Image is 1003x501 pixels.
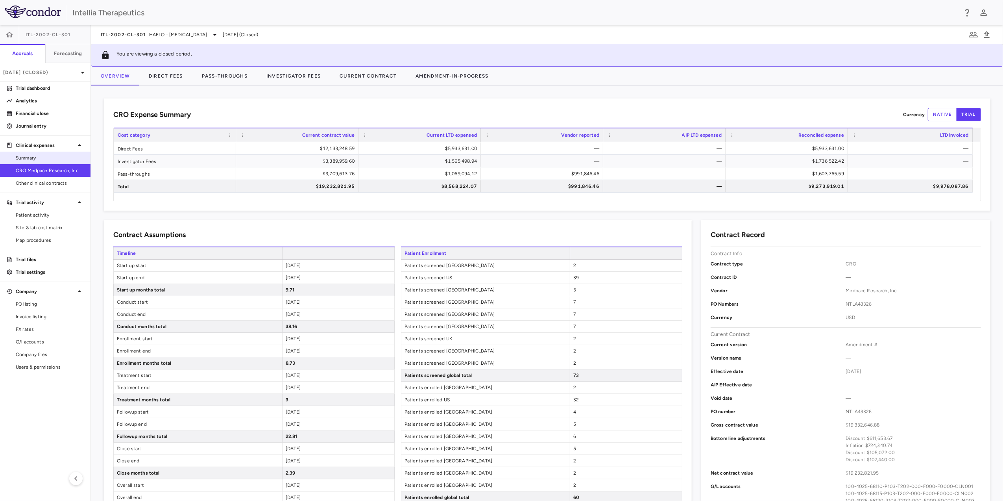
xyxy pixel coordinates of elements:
span: Reconciled expense [798,132,844,138]
span: 32 [573,397,579,403]
span: Users & permissions [16,364,84,371]
span: [DATE] [286,409,301,415]
div: Discount $611,653.67 [846,435,981,442]
button: trial [957,108,981,121]
p: Version name [711,354,846,362]
div: Discount $107,440.00 [846,456,981,463]
span: [DATE] [286,421,301,427]
h6: Forecasting [54,50,82,57]
span: Timeline [113,247,282,259]
div: Discount $105,072.00 [846,449,981,456]
h6: Contract Record [711,230,765,240]
span: Start up end [114,272,282,284]
span: Patients screened US [401,272,570,284]
span: ITL-2002-CL-301 [101,32,146,38]
span: HAELO - [MEDICAL_DATA] [149,31,207,38]
div: Inflation $724,340.74 [846,442,981,449]
div: $5,933,631.00 [733,142,844,155]
div: — [610,167,722,180]
p: Trial settings [16,269,84,276]
div: $1,069,094.12 [366,167,477,180]
span: Invoice listing [16,313,84,320]
span: 60 [573,495,579,500]
span: 2 [573,458,576,464]
span: Current contract value [302,132,355,138]
p: Trial activity [16,199,75,206]
p: Current Contract [711,331,750,338]
span: 39 [573,275,579,280]
span: Map procedures [16,237,84,244]
p: Net contract value [711,469,846,477]
span: Site & lab cost matrix [16,224,84,231]
span: CRO Medpace Research, Inc. [16,167,84,174]
div: $991,846.46 [488,167,599,180]
span: Overall start [114,479,282,491]
div: $3,709,613.76 [243,167,355,180]
span: [DATE] [286,348,301,354]
div: $8,568,224.07 [366,180,477,193]
span: 73 [573,373,579,378]
p: Current version [711,341,846,348]
span: Patients screened [GEOGRAPHIC_DATA] [401,308,570,320]
span: Patients screened [GEOGRAPHIC_DATA] [401,296,570,308]
span: [DATE] [286,495,301,500]
div: 100-4025-68110-P103-T202-000-F000-F0000-CLN001 [846,483,981,490]
span: Patients screened [GEOGRAPHIC_DATA] [401,260,570,271]
p: Bottom line adjustments [711,435,846,463]
span: Patients screened [GEOGRAPHIC_DATA] [401,357,570,369]
span: 6 [573,434,576,439]
span: 2 [573,263,576,268]
span: 22.81 [286,434,297,439]
span: 2 [573,482,576,488]
span: Patients screened global total [401,369,570,381]
span: [DATE] [286,482,301,488]
span: Enrollment end [114,345,282,357]
span: [DATE] [286,385,301,390]
span: AIP LTD expensed [682,132,722,138]
button: Amendment-In-Progress [406,67,498,85]
span: 5 [573,287,576,293]
p: Effective date [711,368,846,375]
span: 7 [573,299,576,305]
div: — [610,155,722,167]
span: Start up start [114,260,282,271]
span: 2 [573,360,576,366]
p: [DATE] (Closed) [3,69,78,76]
p: Gross contract value [711,421,846,429]
p: Contract ID [711,274,846,281]
div: 100-4025-68115-P103-T202-000-F000-F0000-CLN002 [846,490,981,497]
div: $1,565,498.94 [366,155,477,167]
span: Amendment # [846,341,981,348]
span: Patients enrolled [GEOGRAPHIC_DATA] [401,430,570,442]
p: Void date [711,395,846,402]
span: [DATE] [846,368,981,375]
span: [DATE] [286,458,301,464]
span: — [846,274,981,281]
span: 2 [573,385,576,390]
div: $3,389,959.60 [243,155,355,167]
p: PO number [711,408,846,415]
span: [DATE] [286,312,301,317]
h6: CRO Expense Summary [113,109,191,120]
p: AIP Effective date [711,381,846,388]
span: [DATE] (Closed) [223,31,258,38]
span: Vendor reported [561,132,599,138]
span: Conduct start [114,296,282,308]
p: Contract Info [711,250,743,257]
div: $12,133,248.59 [243,142,355,155]
div: — [855,155,969,167]
p: Contract type [711,260,846,267]
span: Patient Enrollment [401,247,570,259]
div: Intellia Therapeutics [72,7,957,19]
span: Treatment start [114,369,282,381]
span: Enrollment start [114,333,282,345]
span: Close end [114,455,282,467]
button: Current Contract [330,67,406,85]
div: — [488,155,599,167]
span: 5 [573,421,576,427]
span: 2.39 [286,470,296,476]
span: Current LTD expensed [427,132,477,138]
p: Analytics [16,97,84,104]
p: Clinical expenses [16,142,75,149]
p: You are viewing a closed period. [116,50,192,60]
